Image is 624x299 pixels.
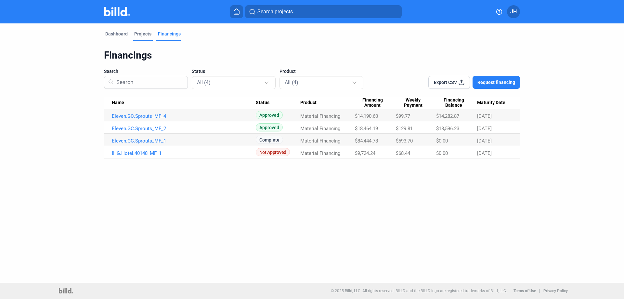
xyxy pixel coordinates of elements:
[256,100,269,106] span: Status
[197,79,211,86] mat-select-trigger: All (4)
[300,113,340,119] span: Material Financing
[104,68,118,75] span: Search
[300,100,317,106] span: Product
[105,31,128,37] div: Dashboard
[158,31,181,37] div: Financings
[256,111,283,119] span: Approved
[279,68,296,75] span: Product
[112,113,256,119] a: Eleven.GC.Sprouts_MF_4
[436,97,471,108] span: Financing Balance
[112,100,124,106] span: Name
[436,97,477,108] div: Financing Balance
[300,150,340,156] span: Material Financing
[355,113,378,119] span: $14,190.60
[355,150,375,156] span: $9,724.24
[134,31,151,37] div: Projects
[355,126,378,131] span: $18,464.19
[331,289,507,293] p: © 2025 Billd, LLC. All rights reserved. BILLD and the BILLD logo are registered trademarks of Bil...
[396,97,436,108] div: Weekly Payment
[59,288,73,293] img: logo
[256,136,283,144] span: Complete
[396,150,410,156] span: $68.44
[114,74,184,91] input: Search
[477,138,492,144] span: [DATE]
[112,100,256,106] div: Name
[112,126,256,131] a: Eleven.GC.Sprouts_MF_2
[507,5,520,18] button: JH
[477,100,512,106] div: Maturity Date
[477,126,492,131] span: [DATE]
[428,76,470,89] button: Export CSV
[436,113,459,119] span: $14,282.87
[477,79,515,86] span: Request financing
[256,100,300,106] div: Status
[112,150,256,156] a: IHG.Hotel.40148_MF_1
[543,289,568,293] b: Privacy Policy
[436,138,448,144] span: $0.00
[477,150,492,156] span: [DATE]
[473,76,520,89] button: Request financing
[300,126,340,131] span: Material Financing
[112,138,256,144] a: Eleven.GC.Sprouts_MF_1
[396,97,430,108] span: Weekly Payment
[257,8,293,16] span: Search projects
[104,7,130,16] img: Billd Company Logo
[436,126,459,131] span: $18,596.23
[396,126,413,131] span: $129.81
[355,97,396,108] div: Financing Amount
[256,148,290,156] span: Not Approved
[285,79,298,86] mat-select-trigger: All (4)
[355,97,390,108] span: Financing Amount
[104,49,520,61] div: Financings
[245,5,402,18] button: Search projects
[539,289,540,293] p: |
[510,8,517,16] span: JH
[300,138,340,144] span: Material Financing
[396,138,413,144] span: $593.70
[477,113,492,119] span: [DATE]
[355,138,378,144] span: $84,444.78
[256,123,283,131] span: Approved
[300,100,355,106] div: Product
[396,113,410,119] span: $99.77
[192,68,205,75] span: Status
[477,100,505,106] span: Maturity Date
[434,79,457,86] span: Export CSV
[513,289,536,293] b: Terms of Use
[436,150,448,156] span: $0.00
